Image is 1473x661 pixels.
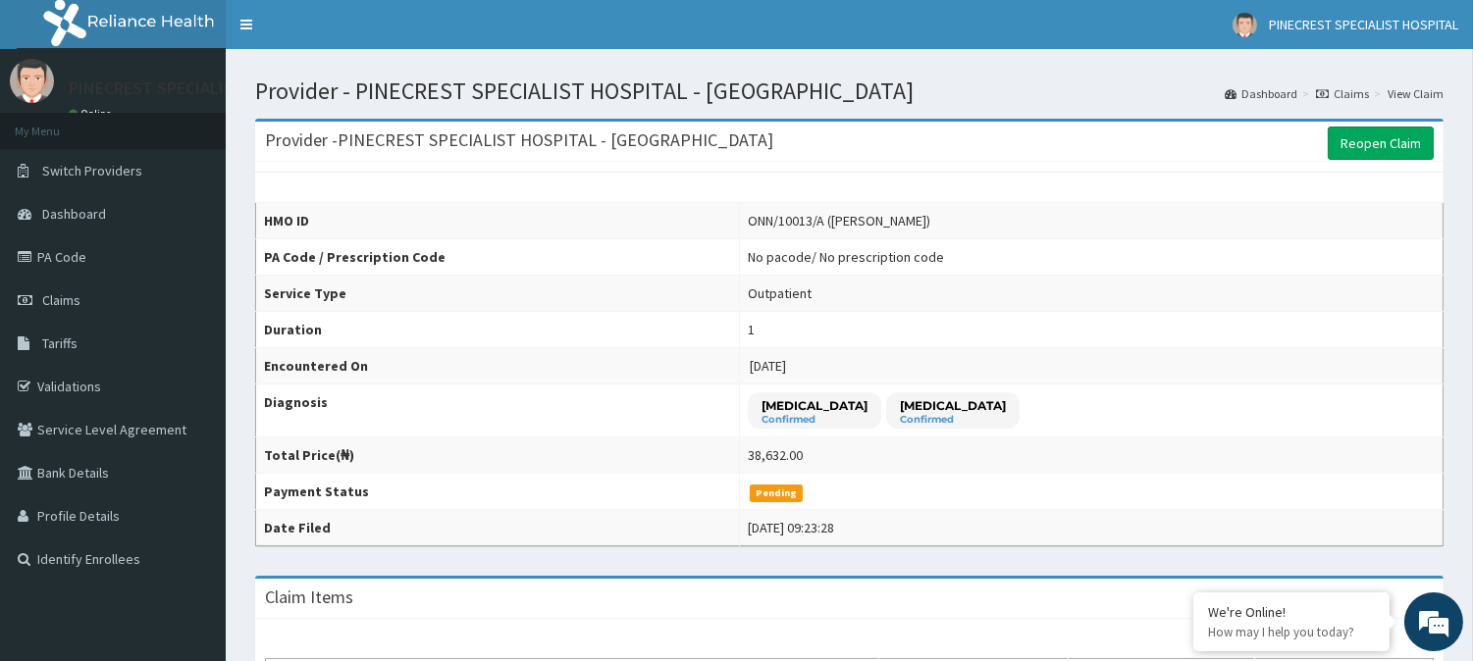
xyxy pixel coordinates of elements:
[255,78,1444,104] h1: Provider - PINECREST SPECIALIST HOSPITAL - [GEOGRAPHIC_DATA]
[748,283,812,303] div: Outpatient
[750,484,804,502] span: Pending
[69,107,116,121] a: Online
[265,588,353,606] h3: Claim Items
[748,445,803,465] div: 38,632.00
[256,510,740,546] th: Date Filed
[900,415,1006,425] small: Confirmed
[1208,603,1375,621] div: We're Online!
[42,205,106,223] span: Dashboard
[256,276,740,312] th: Service Type
[748,211,930,230] div: ONN/10013/A ([PERSON_NAME])
[256,312,740,348] th: Duration
[42,162,142,179] span: Switch Providers
[256,437,740,474] th: Total Price(₦)
[762,397,868,414] p: [MEDICAL_DATA]
[265,131,773,149] h3: Provider - PINECREST SPECIALIST HOSPITAL - [GEOGRAPHIC_DATA]
[256,348,740,384] th: Encountered On
[900,397,1006,414] p: [MEDICAL_DATA]
[750,357,786,375] span: [DATE]
[256,474,740,510] th: Payment Status
[42,334,78,352] span: Tariffs
[10,59,54,103] img: User Image
[42,291,80,309] span: Claims
[256,203,740,239] th: HMO ID
[69,79,325,97] p: PINECREST SPECIALIST HOSPITAL
[256,239,740,276] th: PA Code / Prescription Code
[762,415,868,425] small: Confirmed
[1269,16,1458,33] span: PINECREST SPECIALIST HOSPITAL
[1225,85,1297,102] a: Dashboard
[1233,13,1257,37] img: User Image
[1316,85,1369,102] a: Claims
[256,384,740,437] th: Diagnosis
[748,518,834,537] div: [DATE] 09:23:28
[1328,127,1434,160] a: Reopen Claim
[1388,85,1444,102] a: View Claim
[748,320,755,339] div: 1
[748,247,944,267] div: No pacode / No prescription code
[1208,624,1375,640] p: How may I help you today?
